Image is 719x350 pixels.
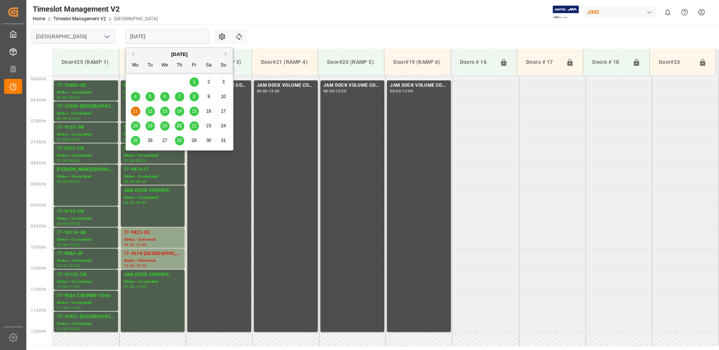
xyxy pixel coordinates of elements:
[177,109,182,114] span: 14
[134,264,135,267] div: -
[31,224,46,228] span: 09:30 Hr
[219,121,228,131] div: Choose Sunday, August 24th, 2025
[68,117,69,120] div: -
[190,77,199,87] div: Choose Friday, August 1st, 2025
[390,89,401,93] div: 06:00
[222,79,225,84] span: 3
[323,82,381,89] div: JAM DOCK VOLUME CONTROL
[69,159,80,162] div: 08:00
[147,138,152,143] span: 26
[149,94,152,99] span: 5
[124,271,182,279] div: JAM DOCK CONTROL
[124,264,135,267] div: 10:00
[204,107,214,116] div: Choose Saturday, August 16th, 2025
[175,136,184,145] div: Choose Thursday, August 28th, 2025
[57,96,68,99] div: 06:00
[69,180,80,183] div: 09:00
[57,110,115,117] div: Status - Completed
[190,121,199,131] div: Choose Friday, August 22nd, 2025
[31,98,46,102] span: 06:30 Hr
[136,201,147,204] div: 09:30
[676,4,693,21] button: Help Center
[131,107,140,116] div: Choose Monday, August 11th, 2025
[584,7,656,18] div: JIMS
[219,92,228,101] div: Choose Sunday, August 10th, 2025
[257,82,315,89] div: JAM DOCK VOLUME CONTROL
[225,51,229,56] button: Next Month
[57,313,115,321] div: 77-10421-[GEOGRAPHIC_DATA](IN01-7LINES)
[219,107,228,116] div: Choose Sunday, August 17th, 2025
[204,121,214,131] div: Choose Saturday, August 23rd, 2025
[124,159,135,162] div: 07:30
[221,138,226,143] span: 31
[57,152,115,159] div: Status - Completed
[57,89,115,96] div: Status - Completed
[31,266,46,270] span: 10:30 Hr
[656,55,696,69] div: Door#23
[160,136,170,145] div: Choose Wednesday, August 27th, 2025
[68,285,69,288] div: -
[136,159,147,162] div: 08:00
[178,94,181,99] span: 7
[124,195,182,201] div: Status - Completed
[390,55,444,69] div: Door#19 (RAMP 6)
[124,258,182,264] div: Status - Delivered
[57,103,115,110] div: 77-10505-[GEOGRAPHIC_DATA]
[131,61,140,70] div: Mo
[204,77,214,87] div: Choose Saturday, August 2nd, 2025
[131,136,140,145] div: Choose Monday, August 25th, 2025
[401,89,402,93] div: -
[124,279,182,285] div: Status - Completed
[193,94,196,99] span: 8
[190,92,199,101] div: Choose Friday, August 8th, 2025
[57,82,115,89] div: 77-10403-US
[124,89,182,96] div: Status - Completed
[221,123,226,128] span: 24
[124,124,182,131] div: 77-9314-CN
[134,243,135,246] div: -
[124,96,135,99] div: 06:00
[589,55,629,69] div: Doors # 18
[57,264,68,267] div: 10:00
[68,222,69,225] div: -
[134,180,135,183] div: -
[191,109,196,114] span: 15
[147,109,152,114] span: 12
[131,92,140,101] div: Choose Monday, August 4th, 2025
[133,123,138,128] span: 18
[219,136,228,145] div: Choose Sunday, August 31st, 2025
[177,138,182,143] span: 28
[57,237,115,243] div: Status - Completed
[31,203,46,207] span: 09:00 Hr
[124,166,182,173] div: 77-9879-IT
[324,55,378,69] div: Door#20 (RAMP 5)
[206,109,211,114] span: 16
[175,107,184,116] div: Choose Thursday, August 14th, 2025
[204,136,214,145] div: Choose Saturday, August 30th, 2025
[221,109,226,114] span: 17
[126,29,209,44] input: DD.MM.YYYY
[190,107,199,116] div: Choose Friday, August 15th, 2025
[57,321,115,327] div: Status - Completed
[130,51,134,56] button: Previous Month
[33,16,45,21] a: Home
[136,264,147,267] div: 10:30
[208,94,210,99] span: 9
[69,327,80,330] div: 12:00
[523,55,563,69] div: Doors # 17
[57,166,115,173] div: [PERSON_NAME](BOX#5,BOX#6)
[57,327,68,330] div: 11:30
[221,94,226,99] span: 10
[57,258,115,264] div: Status - Completed
[134,201,135,204] div: -
[134,285,135,288] div: -
[208,79,210,84] span: 2
[190,136,199,145] div: Choose Friday, August 29th, 2025
[146,121,155,131] div: Choose Tuesday, August 19th, 2025
[68,306,69,309] div: -
[147,123,152,128] span: 19
[206,138,211,143] span: 30
[160,61,170,70] div: We
[124,201,135,204] div: 08:30
[68,243,69,246] div: -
